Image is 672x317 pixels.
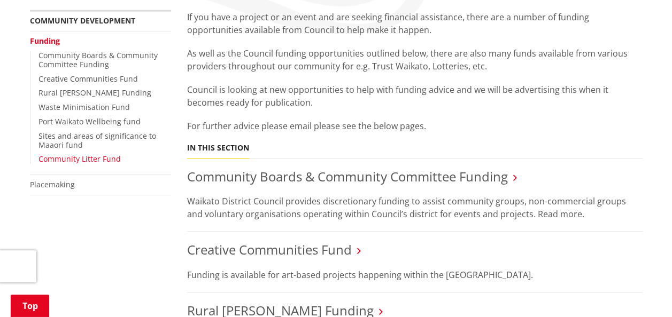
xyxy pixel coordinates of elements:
[187,120,643,132] p: For further advice please email please see the below pages.
[187,195,643,220] p: Waikato District Council provides discretionary funding to assist community groups, non-commercia...
[38,131,156,150] a: Sites and areas of significance to Maaori fund
[187,168,508,185] a: Community Boards & Community Committee Funding
[187,47,643,73] p: As well as the Council funding opportunities outlined below, there are also many funds available ...
[187,268,643,281] p: Funding is available for art-based projects happening within the [GEOGRAPHIC_DATA].
[30,179,75,189] a: Placemaking
[187,83,643,109] p: Council is looking at new opportunities to help with funding advice and we will be advertising th...
[38,88,151,98] a: Rural [PERSON_NAME] Funding
[187,241,352,258] a: Creative Communities Fund
[30,15,135,26] a: Community development
[11,295,49,317] a: Top
[38,116,141,126] a: Port Waikato Wellbeing fund
[30,36,60,46] a: Funding
[187,11,643,36] p: If you have a project or an event and are seeking financial assistance, there are a number of fun...
[38,102,130,112] a: Waste Minimisation Fund
[38,50,158,69] a: Community Boards & Community Committee Funding
[38,74,138,84] a: Creative Communities Fund
[187,144,249,153] h5: In this section
[38,154,121,164] a: Community Litter Fund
